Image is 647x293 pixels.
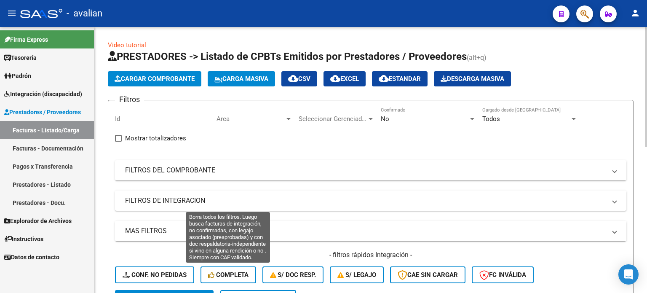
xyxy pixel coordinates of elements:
[4,53,37,62] span: Tesorería
[4,234,43,244] span: Instructivos
[115,160,626,180] mat-expansion-panel-header: FILTROS DEL COMPROBANTE
[379,73,389,83] mat-icon: cloud_download
[108,41,146,49] a: Video tutorial
[434,71,511,86] button: Descarga Masiva
[201,266,256,283] button: Completa
[4,35,48,44] span: Firma Express
[381,115,389,123] span: No
[4,253,59,262] span: Datos de contacto
[125,226,606,236] mat-panel-title: MAS FILTROS
[323,71,366,86] button: EXCEL
[299,115,367,123] span: Seleccionar Gerenciador
[434,71,511,86] app-download-masive: Descarga masiva de comprobantes (adjuntos)
[330,73,340,83] mat-icon: cloud_download
[108,51,467,62] span: PRESTADORES -> Listado de CPBTs Emitidos por Prestadores / Proveedores
[67,4,102,23] span: - avalian
[4,108,81,117] span: Prestadores / Proveedores
[398,271,458,279] span: CAE SIN CARGAR
[441,75,504,83] span: Descarga Masiva
[115,75,195,83] span: Cargar Comprobante
[482,115,500,123] span: Todos
[125,166,606,175] mat-panel-title: FILTROS DEL COMPROBANTE
[288,73,298,83] mat-icon: cloud_download
[115,191,626,211] mat-expansion-panel-header: FILTROS DE INTEGRACION
[208,271,249,279] span: Completa
[208,71,275,86] button: Carga Masiva
[630,8,640,18] mat-icon: person
[115,266,194,283] button: Conf. no pedidas
[125,196,606,205] mat-panel-title: FILTROS DE INTEGRACION
[281,71,317,86] button: CSV
[288,75,310,83] span: CSV
[115,94,144,105] h3: Filtros
[108,71,201,86] button: Cargar Comprobante
[4,89,82,99] span: Integración (discapacidad)
[390,266,465,283] button: CAE SIN CARGAR
[4,216,72,226] span: Explorador de Archivos
[372,71,428,86] button: Estandar
[337,271,376,279] span: S/ legajo
[467,54,487,62] span: (alt+q)
[618,264,639,285] div: Open Intercom Messenger
[214,75,268,83] span: Carga Masiva
[123,271,187,279] span: Conf. no pedidas
[270,271,316,279] span: S/ Doc Resp.
[330,75,359,83] span: EXCEL
[7,8,17,18] mat-icon: menu
[262,266,324,283] button: S/ Doc Resp.
[115,221,626,241] mat-expansion-panel-header: MAS FILTROS
[4,71,31,81] span: Padrón
[330,266,384,283] button: S/ legajo
[217,115,285,123] span: Area
[115,250,626,260] h4: - filtros rápidos Integración -
[479,271,526,279] span: FC Inválida
[379,75,421,83] span: Estandar
[125,133,186,143] span: Mostrar totalizadores
[472,266,534,283] button: FC Inválida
